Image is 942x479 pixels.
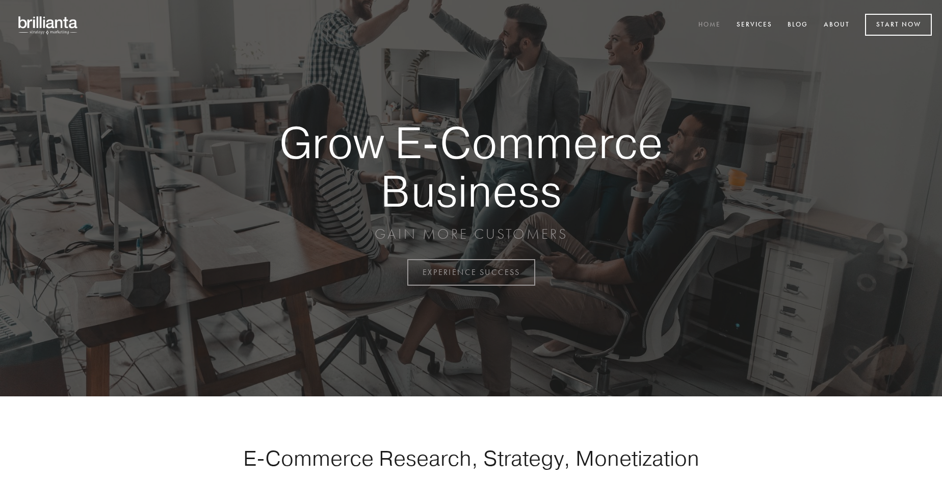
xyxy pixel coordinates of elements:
a: Blog [781,17,815,34]
strong: Grow E-Commerce Business [244,118,698,215]
h1: E-Commerce Research, Strategy, Monetization [211,445,731,471]
p: GAIN MORE CUSTOMERS [244,225,698,243]
img: brillianta - research, strategy, marketing [10,10,87,40]
a: Start Now [865,14,932,36]
a: Home [692,17,727,34]
a: Services [730,17,779,34]
a: EXPERIENCE SUCCESS [407,259,535,286]
a: About [817,17,856,34]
